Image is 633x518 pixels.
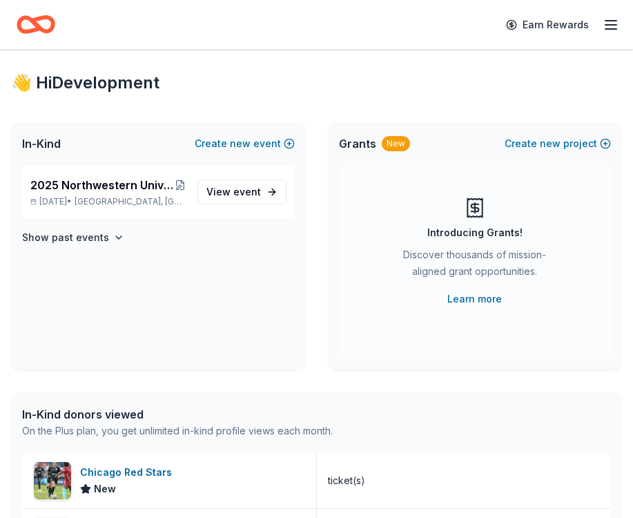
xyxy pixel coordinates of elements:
[34,462,71,499] img: Image for Chicago Red Stars
[22,423,333,439] div: On the Plus plan, you get unlimited in-kind profile views each month.
[22,229,124,246] button: Show past events
[382,136,410,151] div: New
[75,196,186,207] span: [GEOGRAPHIC_DATA], [GEOGRAPHIC_DATA]
[339,135,376,152] span: Grants
[17,8,55,41] a: Home
[94,481,116,497] span: New
[22,406,333,423] div: In-Kind donors viewed
[206,184,261,200] span: View
[540,135,561,152] span: new
[30,177,174,193] span: 2025 Northwestern University Dance Marathon Alumni Gala
[230,135,251,152] span: new
[11,72,622,94] div: 👋 Hi Development
[447,291,502,307] a: Learn more
[80,464,177,481] div: Chicago Red Stars
[498,12,597,37] a: Earn Rewards
[22,229,109,246] h4: Show past events
[22,135,61,152] span: In-Kind
[30,196,186,207] p: [DATE] •
[328,472,365,489] div: ticket(s)
[197,180,286,204] a: View event
[505,135,611,152] button: Createnewproject
[233,186,261,198] span: event
[195,135,295,152] button: Createnewevent
[394,247,556,285] div: Discover thousands of mission-aligned grant opportunities.
[427,224,523,241] div: Introducing Grants!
